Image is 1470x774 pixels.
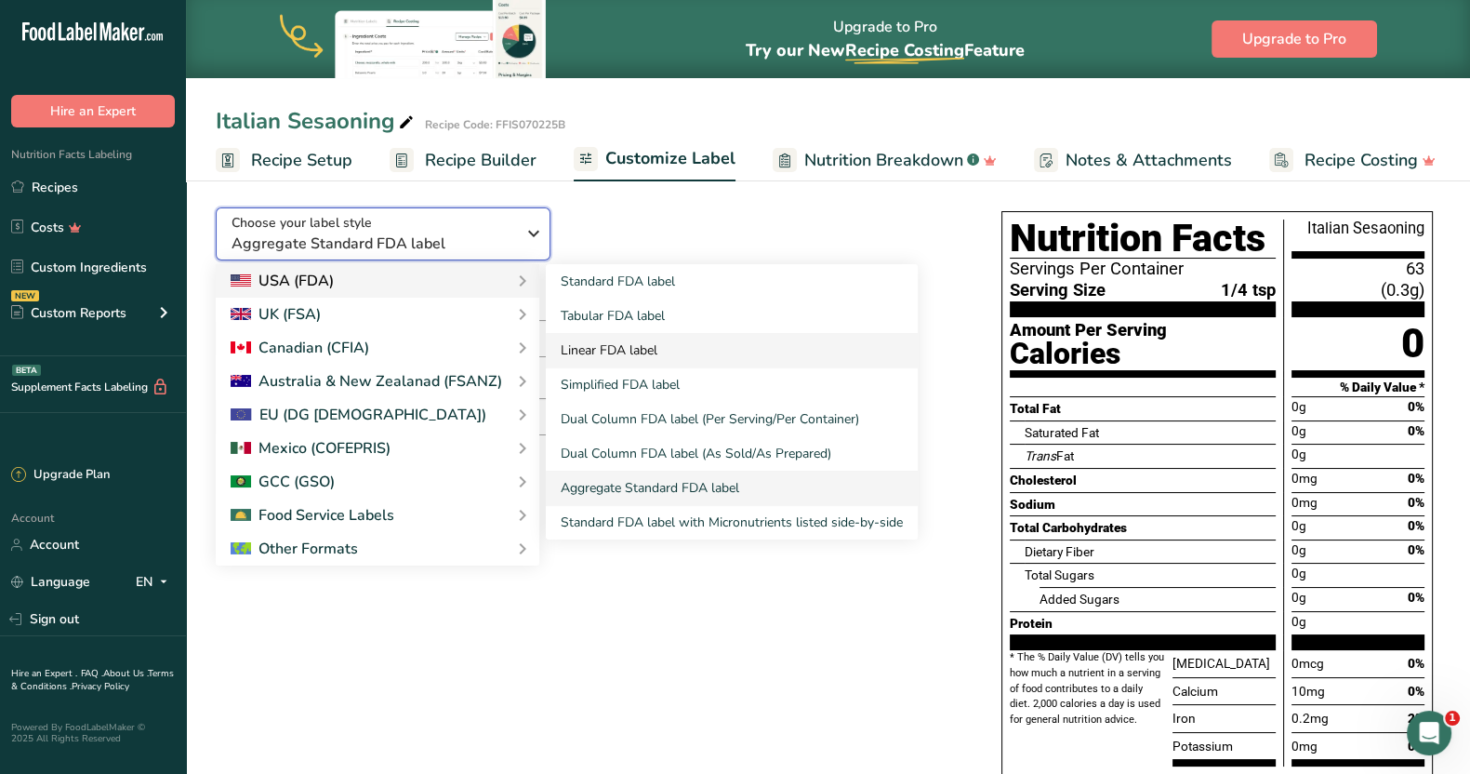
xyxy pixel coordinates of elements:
[216,207,550,260] button: Choose your label style Aggregate Standard FDA label
[1040,592,1119,607] span: Added Sugars
[1408,471,1424,486] span: 0%
[1408,590,1424,605] span: 0%
[1010,325,1276,337] div: Amount Per Serving
[1291,445,1306,464] span: 0g
[1291,735,1408,758] div: 0mg
[1010,616,1053,631] span: Protein
[1291,707,1408,730] div: 0.2mg
[1010,497,1055,512] span: Sodium
[11,722,175,744] div: Powered By FoodLabelMaker © 2025 All Rights Reserved
[231,370,502,393] div: Australia & New Zealanad (FSANZ)
[1066,148,1232,173] span: Notes & Attachments
[1284,220,1424,259] div: Italian Sesaoning
[231,538,358,560] div: Other Formats
[746,1,1025,78] div: Upgrade to Pro
[12,365,41,376] div: BETA
[1010,280,1276,301] span: 1/4 tsp
[546,436,918,471] a: Dual Column FDA label (As Sold/As Prepared)
[1408,399,1424,414] span: 0%
[1291,259,1424,301] span: 63 (0.3g)
[605,146,735,171] span: Customize Label
[1025,567,1094,582] span: Total Sugars
[546,505,918,540] a: Standard FDA label with Micronutrients listed side-by-side
[1172,709,1196,728] span: Iron
[11,290,39,301] div: NEW
[232,213,372,233] span: Choose your label style
[232,233,515,255] span: Aggregate Standard FDA label
[1010,520,1127,535] span: Total Carbohydrates
[1284,378,1424,397] div: % Daily Value *
[1010,401,1061,416] span: Total Fat
[216,140,352,181] a: Recipe Setup
[1291,397,1306,417] span: 0g
[11,667,77,680] a: Hire an Expert .
[11,303,126,323] div: Custom Reports
[1025,448,1056,463] i: Trans
[425,148,536,173] span: Recipe Builder
[1025,448,1074,463] span: Fat
[546,471,918,505] a: Aggregate Standard FDA label
[1010,220,1284,259] div: Nutrition Facts
[251,148,352,173] span: Recipe Setup
[1291,540,1306,560] span: 0g
[1291,564,1306,583] span: 0g
[81,667,103,680] a: FAQ .
[1304,148,1418,173] span: Recipe Costing
[1291,516,1306,536] span: 0g
[103,667,148,680] a: About Us .
[1291,469,1318,488] span: 0mg
[231,437,391,460] div: Mexico (COFEPRIS)
[546,264,918,299] a: Standard FDA label
[1408,709,1424,728] span: 2%
[1025,425,1099,440] span: Saturated Fat
[231,270,334,292] div: USA (FDA)
[804,148,963,173] span: Nutrition Breakdown
[546,367,918,402] a: Simplified FDA label
[425,116,565,133] div: Recipe Code: FFIS070225B
[1291,493,1318,513] span: 0mg
[1010,280,1106,301] span: Serving Size
[1291,680,1408,703] div: 10mg
[1408,542,1424,557] span: 0%
[546,299,918,333] a: Tabular FDA label
[1010,259,1276,280] span: Servings Per Container
[11,466,110,485] div: Upgrade Plan
[231,404,486,426] div: EU (DG [DEMOGRAPHIC_DATA])
[1408,495,1424,510] span: 0%
[546,402,918,436] a: Dual Column FDA label (Per Serving/Per Container)
[574,138,735,182] a: Customize Label
[773,140,997,181] a: Nutrition Breakdown
[1034,140,1232,181] a: Notes & Attachments
[136,571,175,594] div: EN
[1172,682,1218,701] span: Calcium
[1212,20,1377,58] button: Upgrade to Pro
[1408,423,1424,438] span: 0%
[231,471,335,493] div: GCC (GSO)
[11,566,90,598] a: Language
[1408,682,1424,701] span: 0%
[1291,588,1306,607] span: 0g
[216,104,417,138] div: Italian Sesaoning
[231,337,369,359] div: Canadian (CFIA)
[1242,28,1346,50] span: Upgrade to Pro
[72,680,129,693] a: Privacy Policy
[1291,652,1408,675] div: 0mcg
[1172,737,1233,756] span: Potassium
[1401,324,1424,365] span: 0
[1445,711,1460,726] span: 1
[1408,518,1424,533] span: 0%
[11,667,174,693] a: Terms & Conditions .
[1407,711,1451,755] iframe: Intercom live chat
[1269,140,1436,181] a: Recipe Costing
[231,303,321,326] div: UK (FSA)
[231,504,394,527] div: Food Service Labels
[390,140,536,181] a: Recipe Builder
[1010,337,1276,370] div: Calories
[1010,650,1165,767] div: * The % Daily Value (DV) tells you how much a nutrient in a serving of food contributes to a dail...
[1172,654,1270,674] span: [MEDICAL_DATA]
[231,475,251,488] img: 2Q==
[845,39,964,61] span: Recipe Costing
[546,333,918,367] a: Linear FDA label
[1291,421,1306,441] span: 0g
[1010,473,1077,487] span: Cholesterol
